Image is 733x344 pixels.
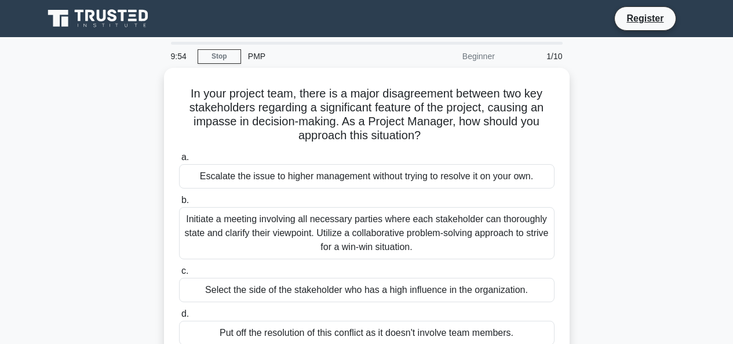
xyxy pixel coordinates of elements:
[241,45,400,68] div: PMP
[181,309,189,318] span: d.
[164,45,198,68] div: 9:54
[179,278,555,302] div: Select the side of the stakeholder who has a high influence in the organization.
[198,49,241,64] a: Stop
[400,45,502,68] div: Beginner
[179,164,555,189] div: Escalate the issue to higher management without trying to resolve it on your own.
[179,207,555,259] div: Initiate a meeting involving all necessary parties where each stakeholder can thoroughly state an...
[181,152,189,162] span: a.
[181,195,189,205] span: b.
[178,86,556,143] h5: In your project team, there is a major disagreement between two key stakeholders regarding a sign...
[619,11,670,26] a: Register
[502,45,570,68] div: 1/10
[181,266,188,276] span: c.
